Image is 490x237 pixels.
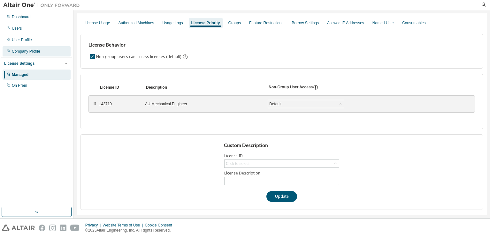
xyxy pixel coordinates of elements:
[85,20,110,26] div: License Usage
[12,83,27,88] div: On Prem
[70,225,80,231] img: youtube.svg
[145,223,176,228] div: Cookie Consent
[225,160,339,167] div: Click to select
[327,20,364,26] div: Allowed IP Addresses
[402,20,425,26] div: Consumables
[224,142,340,149] h3: Custom Description
[99,101,137,107] div: 143719
[60,225,66,231] img: linkedin.svg
[93,101,96,107] div: ⠿
[118,20,154,26] div: Authorized Machines
[191,20,220,26] div: License Priority
[268,100,344,108] div: Default
[2,225,35,231] img: altair_logo.svg
[224,171,339,176] label: License Description
[103,223,145,228] div: Website Terms of Use
[3,2,83,8] img: Altair One
[292,20,319,26] div: Borrow Settings
[228,20,241,26] div: Groups
[12,72,28,77] div: Managed
[226,161,249,166] div: Click to select
[88,42,187,48] h3: License Behavior
[372,20,394,26] div: Named User
[12,49,40,54] div: Company Profile
[266,191,297,202] button: Update
[96,53,182,61] label: Non-group users can access licenses (default)
[162,20,183,26] div: Usage Logs
[146,85,261,90] div: Description
[12,26,22,31] div: Users
[145,101,260,107] div: AU Mechanical Engineer
[12,14,31,19] div: Dashboard
[85,223,103,228] div: Privacy
[100,85,138,90] div: License ID
[39,225,45,231] img: facebook.svg
[12,37,32,42] div: User Profile
[249,20,283,26] div: Feature Restrictions
[85,228,176,233] p: © 2025 Altair Engineering, Inc. All Rights Reserved.
[224,153,339,159] label: Licence ID
[4,61,34,66] div: License Settings
[49,225,56,231] img: instagram.svg
[269,85,313,90] div: Non-Group User Access
[268,100,282,107] div: Default
[182,54,188,60] svg: By default any user not assigned to any group can access any license. Turn this setting off to di...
